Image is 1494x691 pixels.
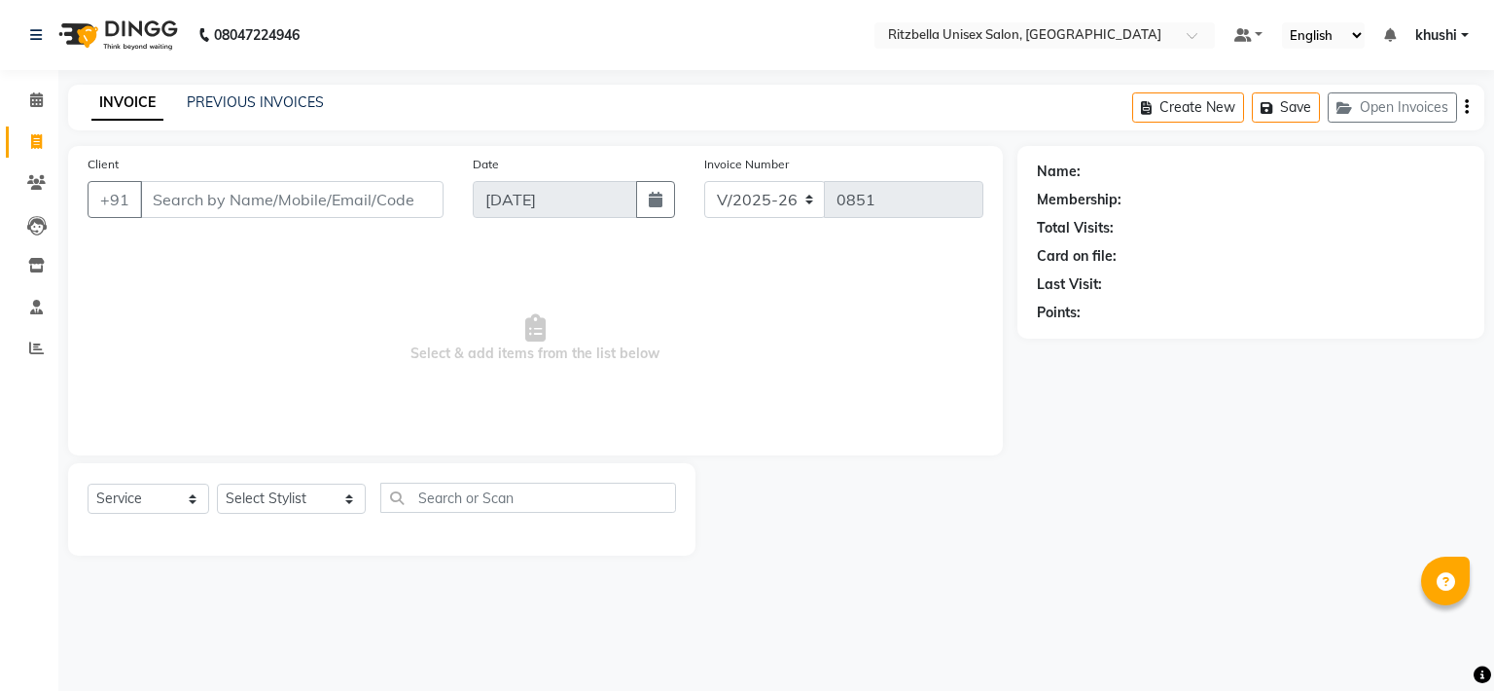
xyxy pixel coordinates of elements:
[704,156,789,173] label: Invoice Number
[88,156,119,173] label: Client
[1412,613,1475,672] iframe: chat widget
[214,8,300,62] b: 08047224946
[88,241,983,436] span: Select & add items from the list below
[380,483,676,513] input: Search or Scan
[1037,246,1117,267] div: Card on file:
[1037,303,1081,323] div: Points:
[88,181,142,218] button: +91
[140,181,444,218] input: Search by Name/Mobile/Email/Code
[187,93,324,111] a: PREVIOUS INVOICES
[1037,218,1114,238] div: Total Visits:
[1415,25,1457,46] span: khushi
[1037,274,1102,295] div: Last Visit:
[473,156,499,173] label: Date
[1132,92,1244,123] button: Create New
[1328,92,1457,123] button: Open Invoices
[1252,92,1320,123] button: Save
[1037,162,1081,182] div: Name:
[91,86,163,121] a: INVOICE
[50,8,183,62] img: logo
[1037,190,1121,210] div: Membership:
